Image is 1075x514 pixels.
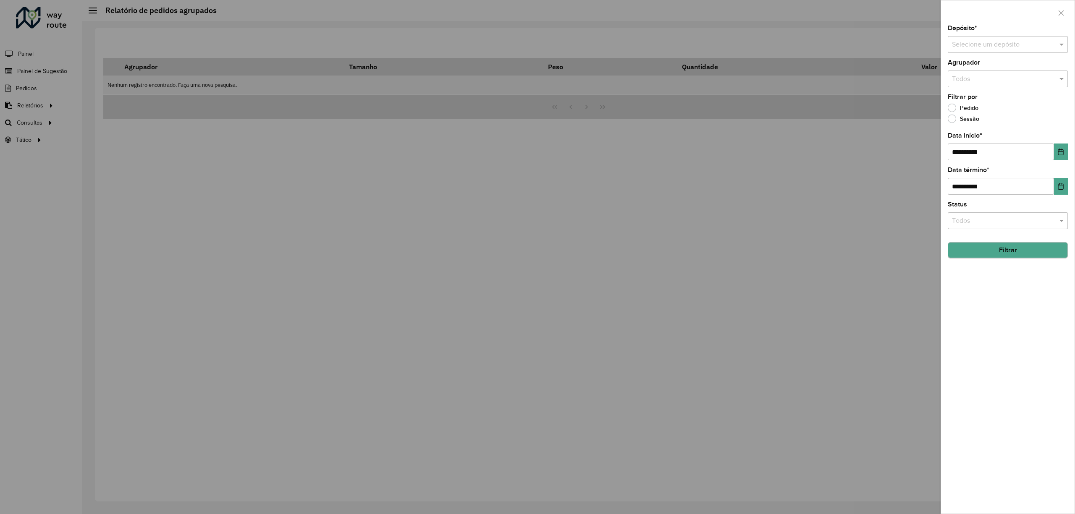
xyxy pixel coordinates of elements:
[948,57,980,68] label: Agrupador
[948,104,978,112] label: Pedido
[948,242,1068,258] button: Filtrar
[948,130,982,141] label: Data início
[1054,178,1068,195] button: Choose Date
[948,23,977,33] label: Depósito
[1054,144,1068,160] button: Choose Date
[948,165,989,175] label: Data término
[948,92,978,102] label: Filtrar por
[948,199,967,209] label: Status
[948,115,979,123] label: Sessão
